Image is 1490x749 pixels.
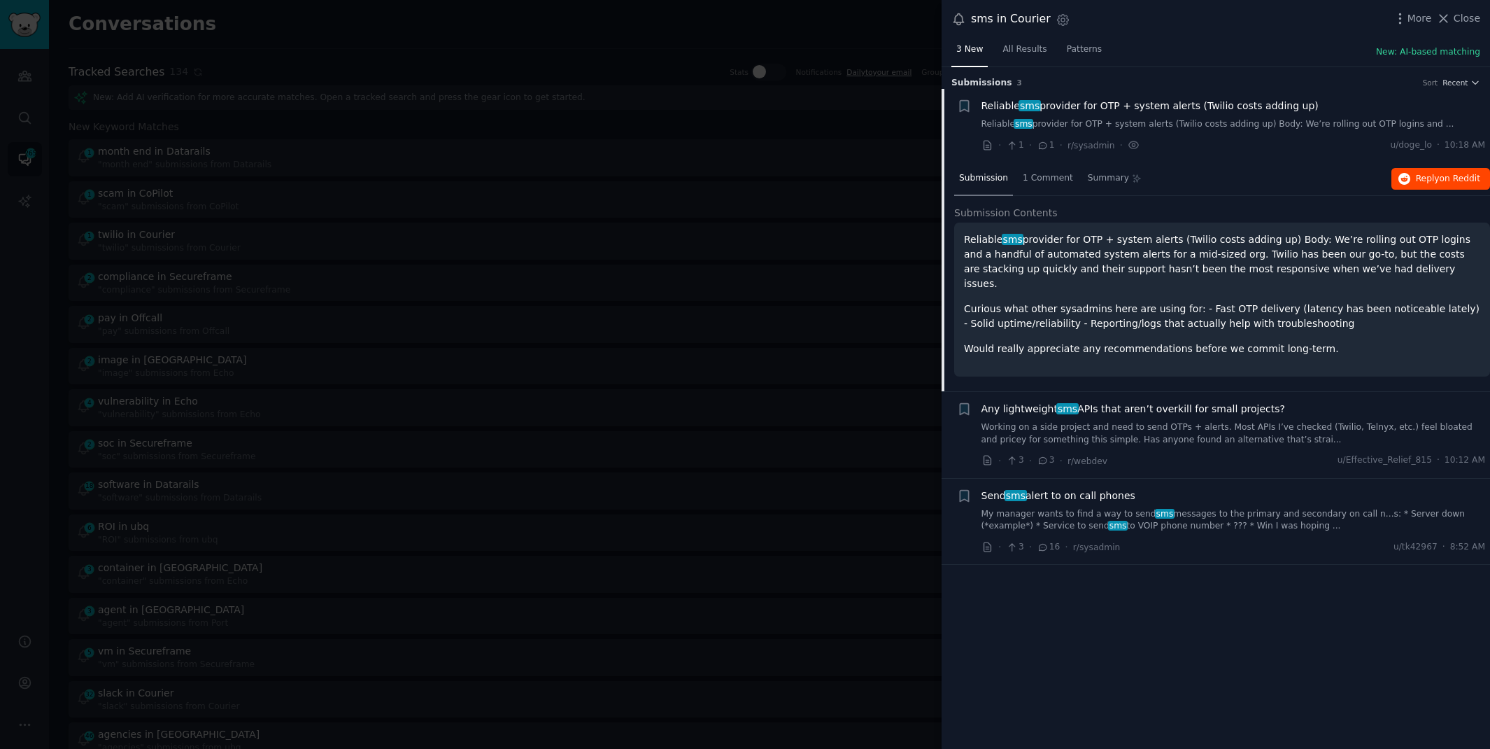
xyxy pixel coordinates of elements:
[964,342,1480,356] p: Would really appreciate any recommendations before we commit long-term.
[1037,454,1054,467] span: 3
[1060,138,1063,153] span: ·
[1445,139,1485,152] span: 10:18 AM
[998,454,1001,468] span: ·
[1002,234,1024,245] span: sms
[964,232,1480,291] p: Reliable provider for OTP + system alerts (Twilio costs adding up) Body: We’re rolling out OTP lo...
[1067,43,1102,56] span: Patterns
[1037,139,1054,152] span: 1
[1108,521,1128,531] span: sms
[951,77,1012,90] span: Submission s
[971,10,1051,28] div: sms in Courier
[981,402,1286,416] span: Any lightweight APIs that aren’t overkill for small projects?
[1391,168,1490,190] button: Replyon Reddit
[1037,541,1060,554] span: 16
[1437,139,1440,152] span: ·
[1407,11,1432,26] span: More
[1393,541,1438,554] span: u/tk42967
[1393,11,1432,26] button: More
[1067,456,1107,466] span: r/webdev
[1017,78,1022,87] span: 3
[1019,100,1041,111] span: sms
[1006,541,1023,554] span: 3
[998,540,1001,554] span: ·
[1423,78,1438,87] div: Sort
[1029,540,1032,554] span: ·
[981,421,1486,446] a: Working on a side project and need to send OTPs + alerts. Most APIs I’ve checked (Twilio, Telnyx,...
[1005,490,1027,501] span: sms
[1416,173,1480,185] span: Reply
[1067,141,1115,150] span: r/sysadmin
[1006,139,1023,152] span: 1
[981,99,1319,113] a: Reliablesmsprovider for OTP + system alerts (Twilio costs adding up)
[1155,509,1175,519] span: sms
[1376,46,1480,59] button: New: AI-based matching
[1442,541,1445,554] span: ·
[954,206,1058,220] span: Submission Contents
[998,138,1001,153] span: ·
[981,489,1135,503] span: Send alert to on call phones
[1445,454,1485,467] span: 10:12 AM
[1029,454,1032,468] span: ·
[981,402,1286,416] a: Any lightweightsmsAPIs that aren’t overkill for small projects?
[1056,403,1079,414] span: sms
[1060,454,1063,468] span: ·
[981,489,1135,503] a: Sendsmsalert to on call phones
[1073,542,1121,552] span: r/sysadmin
[998,38,1051,67] a: All Results
[1450,541,1485,554] span: 8:52 AM
[1029,138,1032,153] span: ·
[981,99,1319,113] span: Reliable provider for OTP + system alerts (Twilio costs adding up)
[959,172,1008,185] span: Submission
[1014,119,1033,129] span: sms
[951,38,988,67] a: 3 New
[981,508,1486,533] a: My manager wants to find a way to sendsmsmessages to the primary and secondary on call n...s: * S...
[1442,78,1480,87] button: Recent
[1436,11,1480,26] button: Close
[1006,454,1023,467] span: 3
[1390,139,1432,152] span: u/doge_lo
[1065,540,1067,554] span: ·
[1437,454,1440,467] span: ·
[1442,78,1468,87] span: Recent
[1088,172,1129,185] span: Summary
[981,118,1486,131] a: Reliablesmsprovider for OTP + system alerts (Twilio costs adding up) Body: We’re rolling out OTP ...
[1120,138,1123,153] span: ·
[1454,11,1480,26] span: Close
[1023,172,1073,185] span: 1 Comment
[1062,38,1107,67] a: Patterns
[1440,174,1480,183] span: on Reddit
[1002,43,1046,56] span: All Results
[1338,454,1432,467] span: u/Effective_Relief_815
[956,43,983,56] span: 3 New
[964,302,1480,331] p: Curious what other sysadmins here are using for: - Fast OTP delivery (latency has been noticeable...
